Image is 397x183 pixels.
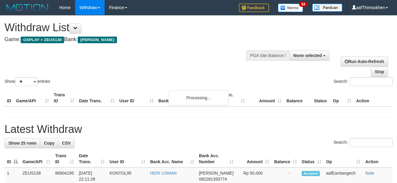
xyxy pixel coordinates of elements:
a: Stop [371,67,388,77]
img: Feedback.jpg [239,4,269,12]
th: Trans ID: activate to sort column ascending [53,150,76,167]
label: Show entries [5,77,50,86]
th: ID: activate to sort column descending [5,150,20,167]
h1: Withdraw List [5,22,259,34]
th: Game/API [14,89,51,106]
th: Op: activate to sort column ascending [324,150,363,167]
select: Showentries [15,77,38,86]
input: Search: [350,138,392,147]
th: Op [331,89,354,106]
label: Search: [334,77,392,86]
h1: Latest Withdraw [5,123,392,135]
div: PGA Site Balance / [246,50,289,61]
img: MOTION_logo.png [5,3,50,12]
label: Search: [334,138,392,147]
th: Amount [247,89,284,106]
a: Note [365,171,374,175]
th: Status: activate to sort column ascending [299,150,324,167]
span: 34 [299,1,307,7]
img: panduan.png [312,4,342,12]
span: [PERSON_NAME] [199,171,234,175]
span: Copy 082281350774 to clipboard [199,177,227,181]
span: None selected [293,53,322,58]
th: Bank Acc. Name: activate to sort column ascending [148,150,197,167]
span: [PERSON_NAME] [78,37,117,43]
span: Accepted [302,171,320,176]
th: Bank Acc. Number [211,89,247,106]
th: Bank Acc. Number: activate to sort column ascending [197,150,236,167]
th: User ID: activate to sort column ascending [107,150,148,167]
span: OXPLAY > ZEUS138 [21,37,64,43]
a: Run Auto-Refresh [341,56,388,67]
span: CSV [62,141,71,145]
button: None selected [289,50,329,61]
th: Status [312,89,331,106]
th: Action [354,89,392,106]
img: Button%20Memo.svg [278,4,303,12]
a: CSV [58,138,75,148]
a: Show 25 rows [5,138,40,148]
th: Amount: activate to sort column ascending [236,150,272,167]
div: Processing... [169,90,229,105]
th: Action [363,150,392,167]
th: User ID [117,89,156,106]
h4: Game: Bank: [5,37,259,43]
th: Trans ID [51,89,77,106]
span: Show 25 rows [8,141,36,145]
a: Copy [40,138,58,148]
th: Balance: activate to sort column ascending [272,150,299,167]
th: ID [5,89,14,106]
th: Game/API: activate to sort column ascending [20,150,53,167]
span: Copy [44,141,54,145]
th: Bank Acc. Name [156,89,211,106]
a: HERI USMAN [150,171,177,175]
th: Date Trans.: activate to sort column ascending [76,150,107,167]
th: Date Trans. [77,89,117,106]
input: Search: [350,77,392,86]
th: Balance [284,89,312,106]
